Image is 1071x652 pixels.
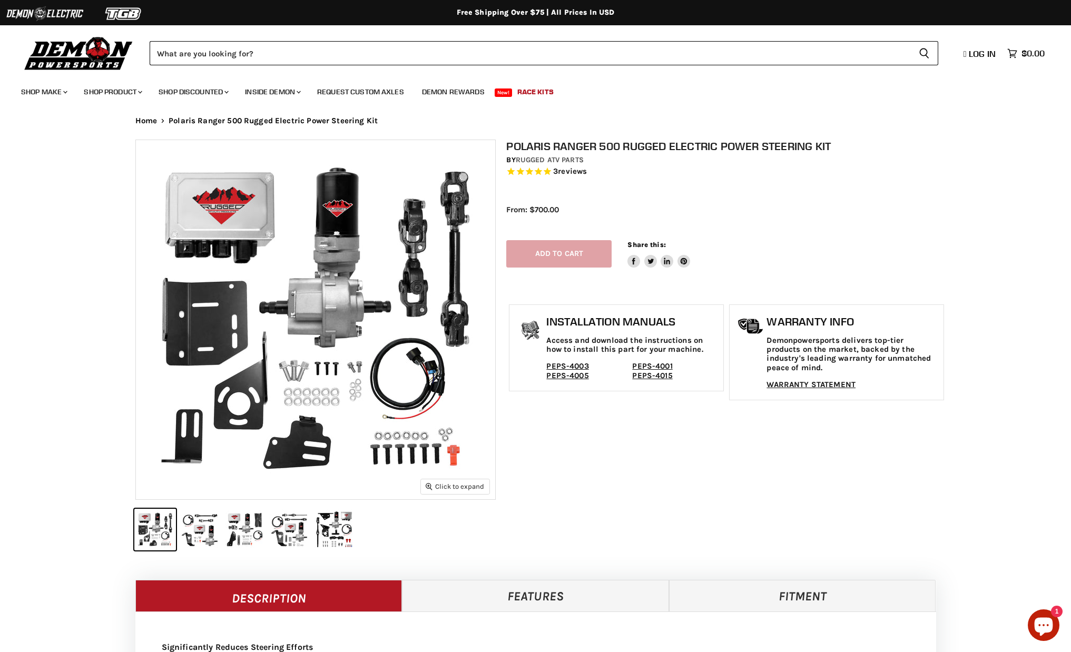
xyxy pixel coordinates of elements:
[1025,609,1063,644] inbox-online-store-chat: Shopify online store chat
[237,81,307,103] a: Inside Demon
[969,48,996,59] span: Log in
[426,482,484,490] span: Click to expand
[114,116,957,125] nav: Breadcrumbs
[767,380,856,389] a: WARRANTY STATEMENT
[738,318,764,334] img: warranty-icon.png
[76,81,149,103] a: Shop Product
[546,371,588,380] a: PEPS-4005
[495,88,513,97] span: New!
[414,81,493,103] a: Demon Rewards
[669,580,936,611] a: Fitment
[506,140,947,153] h1: Polaris Ranger 500 Rugged Electric Power Steering Kit
[84,4,163,24] img: TGB Logo 2
[517,318,544,344] img: install_manual-icon.png
[1002,46,1050,61] a: $0.00
[553,166,587,176] span: 3 reviews
[134,509,176,550] button: IMAGE thumbnail
[169,116,378,125] span: Polaris Ranger 500 Rugged Electric Power Steering Kit
[558,166,587,176] span: reviews
[179,509,221,550] button: IMAGE thumbnail
[627,241,665,249] span: Share this:
[136,140,495,499] img: IMAGE
[5,4,84,24] img: Demon Electric Logo 2
[632,371,672,380] a: PEPS-4015
[506,205,559,214] span: From: $700.00
[627,240,690,268] aside: Share this:
[959,49,1002,58] a: Log in
[313,509,355,550] button: IMAGE thumbnail
[151,81,235,103] a: Shop Discounted
[509,81,562,103] a: Race Kits
[150,41,938,65] form: Product
[767,336,938,372] p: Demonpowersports delivers top-tier products on the market, backed by the industry's leading warra...
[135,116,158,125] a: Home
[421,479,489,493] button: Click to expand
[309,81,412,103] a: Request Custom Axles
[546,315,718,328] h1: Installation Manuals
[546,361,588,371] a: PEPS-4003
[21,34,136,72] img: Demon Powersports
[767,315,938,328] h1: Warranty Info
[506,154,947,166] div: by
[13,81,74,103] a: Shop Make
[910,41,938,65] button: Search
[150,41,910,65] input: Search
[506,166,947,177] span: Rated 4.7 out of 5 stars 3 reviews
[516,155,584,164] a: Rugged ATV Parts
[13,77,1042,103] ul: Main menu
[114,8,957,17] div: Free Shipping Over $75 | All Prices In USD
[402,580,669,611] a: Features
[632,361,672,371] a: PEPS-4001
[546,336,718,354] p: Access and download the instructions on how to install this part for your machine.
[1021,48,1045,58] span: $0.00
[269,509,310,550] button: IMAGE thumbnail
[135,580,402,611] a: Description
[224,509,266,550] button: IMAGE thumbnail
